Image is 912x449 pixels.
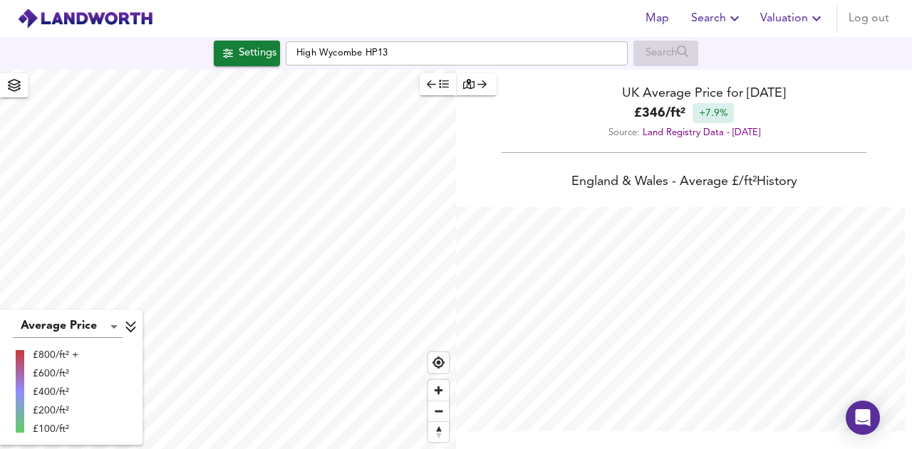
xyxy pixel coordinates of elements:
div: £400/ft² [33,385,78,399]
button: Find my location [428,352,449,373]
div: £200/ft² [33,403,78,418]
div: Average Price [13,315,123,338]
div: Click to configure Search Settings [214,41,280,66]
div: £100/ft² [33,422,78,436]
span: Log out [849,9,889,28]
div: UK Average Price for [DATE] [456,84,912,103]
div: £600/ft² [33,366,78,381]
button: Zoom in [428,380,449,401]
button: Zoom out [428,401,449,421]
div: +7.9% [693,103,734,123]
input: Enter a location... [286,41,628,65]
span: Map [640,9,674,28]
span: Zoom out [428,401,449,421]
div: Settings [239,44,276,63]
div: Enable a Source before running a Search [633,41,698,66]
button: Valuation [755,4,831,33]
a: Land Registry Data - [DATE] [643,128,760,137]
b: £ 346 / ft² [634,104,685,123]
img: logo [17,8,153,29]
div: England & Wales - Average £/ ft² History [456,173,912,193]
button: Settings [214,41,280,66]
button: Reset bearing to north [428,421,449,442]
div: Open Intercom Messenger [846,401,880,435]
div: Source: [456,123,912,142]
span: Valuation [760,9,825,28]
button: Search [685,4,749,33]
span: Search [691,9,743,28]
button: Log out [843,4,895,33]
div: £800/ft² + [33,348,78,362]
button: Map [634,4,680,33]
